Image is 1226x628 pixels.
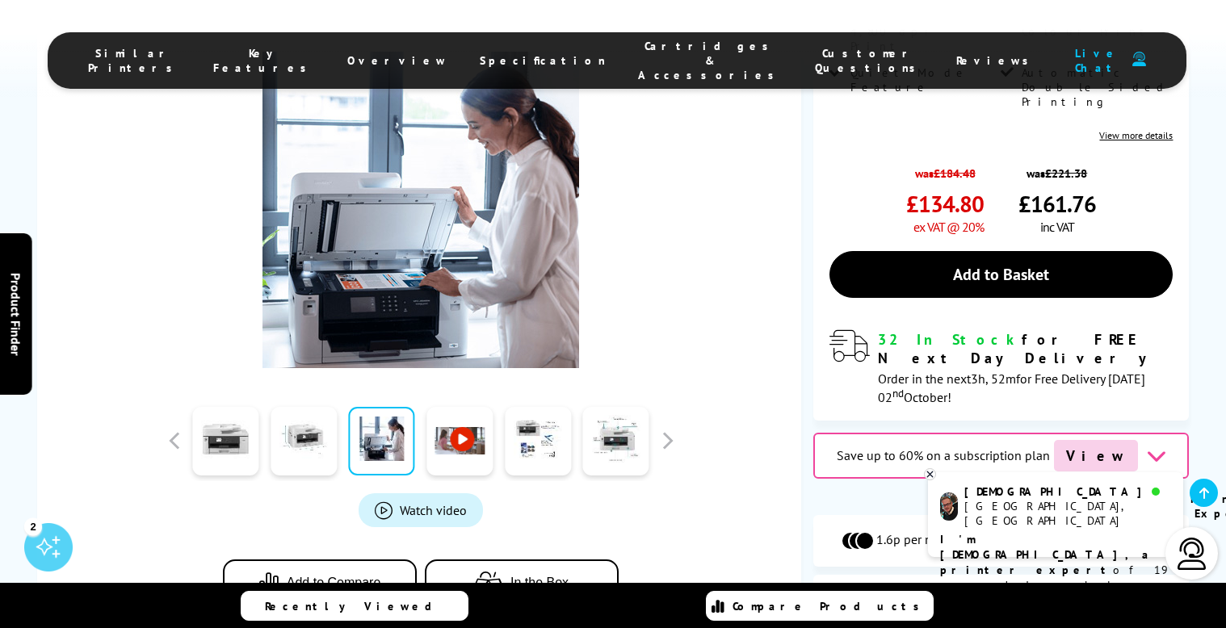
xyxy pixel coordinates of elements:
div: 2 [24,517,42,535]
span: Reviews [956,53,1037,68]
span: 1.6p per mono page [876,531,988,551]
div: modal_delivery [829,330,1174,404]
span: Order in the next for Free Delivery [DATE] 02 October! [878,371,1145,405]
div: for FREE Next Day Delivery [878,330,1174,367]
span: Overview [347,53,447,68]
span: 32 In Stock [878,330,1022,349]
button: Add to Compare [223,559,417,605]
a: View more details [1099,129,1173,141]
span: Recently Viewed [265,599,448,613]
span: was [1018,157,1096,181]
sup: nd [892,386,904,400]
span: Cartridges & Accessories [638,39,783,82]
span: was [906,157,984,181]
span: Key Features [213,46,315,75]
a: Product_All_Videos [359,493,483,527]
img: user-headset-duotone.svg [1132,52,1146,67]
span: View [1054,440,1138,471]
span: £134.80 [906,189,984,219]
span: In the Box [510,576,569,590]
div: Ink Cartridge Costs [813,495,1190,511]
span: £161.76 [1018,189,1096,219]
span: Similar Printers [88,46,181,75]
div: [GEOGRAPHIC_DATA], [GEOGRAPHIC_DATA] [964,499,1170,528]
img: user-headset-light.svg [1176,538,1208,570]
button: In the Box [425,559,619,605]
span: 3h, 52m [971,371,1016,387]
span: Compare Products [733,599,928,613]
span: Customer Questions [815,46,924,75]
img: chris-livechat.png [940,492,958,521]
span: inc VAT [1040,219,1074,235]
span: Watch video [400,502,467,518]
div: [DEMOGRAPHIC_DATA] [964,484,1170,499]
a: Recently Viewed [241,591,468,621]
p: of 19 years! I can help you choose the right product [940,532,1171,624]
b: I'm [DEMOGRAPHIC_DATA], a printer expert [940,532,1153,577]
strike: £184.48 [934,165,976,181]
span: Save up to 60% on a subscription plan [837,447,1050,463]
span: Specification [480,53,606,68]
a: Add to Basket [829,251,1174,298]
strike: £221.38 [1045,165,1087,181]
span: ex VAT @ 20% [913,219,984,235]
span: Live Chat [1069,46,1124,75]
img: Brother MFC-J5340DW Thumbnail [262,52,579,368]
span: Add to Compare [287,576,381,590]
span: Product Finder [8,273,24,356]
a: Compare Products [706,591,934,621]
